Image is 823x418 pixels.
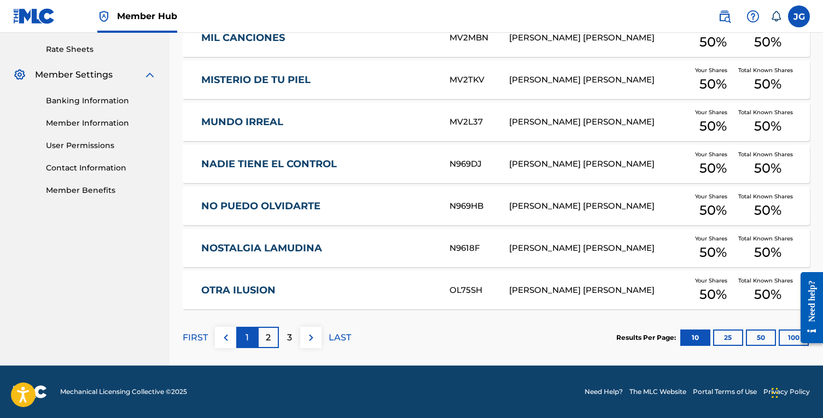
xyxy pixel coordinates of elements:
[201,32,435,44] a: MIL CANCIONES
[305,331,318,344] img: right
[509,32,688,44] div: [PERSON_NAME] [PERSON_NAME]
[699,116,727,136] span: 50 %
[201,158,435,170] a: NADIE TIENE EL CONTROL
[246,331,249,344] p: 1
[46,95,156,107] a: Banking Information
[201,242,435,255] a: NOSTALGIA LAMUDINA
[450,74,509,86] div: MV2TKV
[183,331,208,344] p: FIRST
[738,66,797,74] span: Total Known Shares
[629,387,686,397] a: The MLC Website
[746,329,776,346] button: 50
[13,68,26,81] img: Member Settings
[718,10,731,23] img: search
[97,10,110,23] img: Top Rightsholder
[695,276,732,285] span: Your Shares
[509,242,688,255] div: [PERSON_NAME] [PERSON_NAME]
[60,387,187,397] span: Mechanical Licensing Collective © 2025
[695,108,732,116] span: Your Shares
[266,331,271,344] p: 2
[46,44,156,55] a: Rate Sheets
[680,329,710,346] button: 10
[792,264,823,352] iframe: Resource Center
[738,108,797,116] span: Total Known Shares
[742,5,764,27] div: Help
[754,74,781,94] span: 50 %
[450,116,509,128] div: MV2L37
[693,387,757,397] a: Portal Terms of Use
[754,201,781,220] span: 50 %
[754,285,781,304] span: 50 %
[201,116,435,128] a: MUNDO IRREAL
[46,162,156,174] a: Contact Information
[450,242,509,255] div: N9618F
[13,8,55,24] img: MLC Logo
[329,331,351,344] p: LAST
[754,116,781,136] span: 50 %
[714,5,736,27] a: Public Search
[695,234,732,243] span: Your Shares
[738,150,797,158] span: Total Known Shares
[450,32,509,44] div: MV2MBN
[13,385,47,398] img: logo
[699,285,727,304] span: 50 %
[585,387,623,397] a: Need Help?
[788,5,810,27] div: User Menu
[768,366,823,418] iframe: Chat Widget
[699,32,727,52] span: 50 %
[201,74,435,86] a: MISTERIO DE TU PIEL
[754,243,781,262] span: 50 %
[738,276,797,285] span: Total Known Shares
[201,284,435,297] a: OTRA ILUSION
[509,284,688,297] div: [PERSON_NAME] [PERSON_NAME]
[509,116,688,128] div: [PERSON_NAME] [PERSON_NAME]
[772,376,778,409] div: Arrastrar
[699,201,727,220] span: 50 %
[450,158,509,170] div: N969DJ
[746,10,760,23] img: help
[713,329,743,346] button: 25
[695,66,732,74] span: Your Shares
[699,158,727,178] span: 50 %
[117,10,177,22] span: Member Hub
[771,11,781,22] div: Notifications
[450,284,509,297] div: OL75SH
[699,74,727,94] span: 50 %
[699,243,727,262] span: 50 %
[763,387,810,397] a: Privacy Policy
[46,117,156,129] a: Member Information
[509,158,688,170] div: [PERSON_NAME] [PERSON_NAME]
[287,331,292,344] p: 3
[754,32,781,52] span: 50 %
[738,192,797,201] span: Total Known Shares
[738,234,797,243] span: Total Known Shares
[779,329,809,346] button: 100
[754,158,781,178] span: 50 %
[35,68,113,81] span: Member Settings
[46,185,156,196] a: Member Benefits
[46,140,156,151] a: User Permissions
[509,74,688,86] div: [PERSON_NAME] [PERSON_NAME]
[695,192,732,201] span: Your Shares
[143,68,156,81] img: expand
[616,333,679,343] p: Results Per Page:
[201,200,435,213] a: NO PUEDO OLVIDARTE
[219,331,232,344] img: left
[768,366,823,418] div: Widget de chat
[509,200,688,213] div: [PERSON_NAME] [PERSON_NAME]
[695,150,732,158] span: Your Shares
[450,200,509,213] div: N969HB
